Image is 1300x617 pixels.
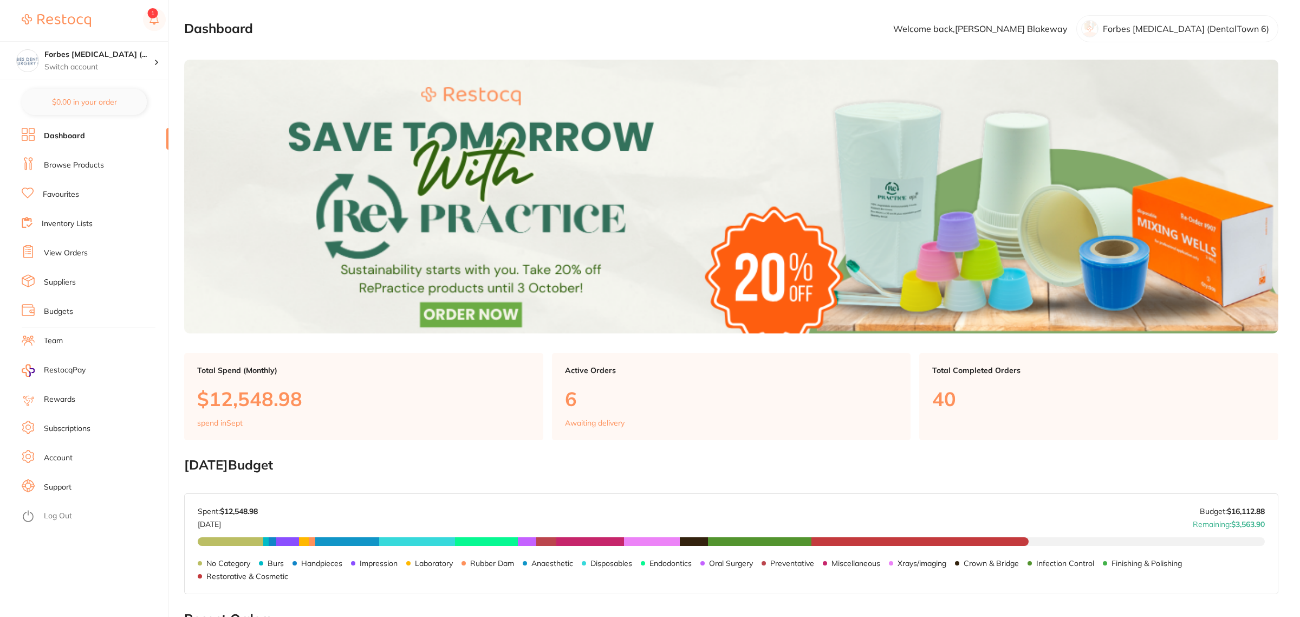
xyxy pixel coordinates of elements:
p: Awaiting delivery [565,419,625,427]
p: [DATE] [198,516,258,529]
p: Forbes [MEDICAL_DATA] (DentalTown 6) [1103,24,1269,34]
p: $12,548.98 [197,388,530,410]
span: RestocqPay [44,365,86,376]
a: Total Completed Orders40 [919,353,1278,441]
p: Remaining: [1193,516,1265,529]
a: Support [44,482,71,493]
p: Switch account [44,62,154,73]
p: Infection Control [1036,559,1094,568]
a: View Orders [44,248,88,259]
p: Xrays/imaging [898,559,946,568]
p: Disposables [590,559,632,568]
p: Active Orders [565,366,898,375]
strong: $12,548.98 [220,506,258,516]
img: Dashboard [184,60,1278,333]
p: Budget: [1200,507,1265,516]
p: Anaesthetic [531,559,573,568]
p: Endodontics [649,559,692,568]
strong: $3,563.90 [1231,519,1265,529]
p: 6 [565,388,898,410]
a: Suppliers [44,277,76,288]
a: Total Spend (Monthly)$12,548.98spend inSept [184,353,543,441]
a: Inventory Lists [42,218,93,229]
a: Active Orders6Awaiting delivery [552,353,911,441]
p: Impression [360,559,398,568]
p: 40 [932,388,1265,410]
a: Favourites [43,189,79,200]
p: Total Spend (Monthly) [197,366,530,375]
p: Miscellaneous [831,559,880,568]
p: Finishing & Polishing [1111,559,1182,568]
a: Account [44,453,73,464]
img: RestocqPay [22,364,35,377]
a: Subscriptions [44,423,90,434]
h4: Forbes Dental Surgery (DentalTown 6) [44,49,154,60]
p: Laboratory [415,559,453,568]
a: RestocqPay [22,364,86,377]
p: Burs [268,559,284,568]
p: Welcome back, [PERSON_NAME] Blakeway [893,24,1068,34]
p: Crown & Bridge [964,559,1019,568]
p: Rubber Dam [470,559,514,568]
button: $0.00 in your order [22,89,147,115]
h2: Dashboard [184,21,253,36]
a: Budgets [44,306,73,317]
p: Total Completed Orders [932,366,1265,375]
a: Log Out [44,511,72,522]
p: Oral Surgery [709,559,753,568]
img: Restocq Logo [22,14,91,27]
p: No Category [206,559,250,568]
a: Browse Products [44,160,104,171]
a: Restocq Logo [22,8,91,33]
strong: $16,112.88 [1227,506,1265,516]
p: Preventative [770,559,814,568]
p: spend in Sept [197,419,243,427]
img: Forbes Dental Surgery (DentalTown 6) [17,50,38,72]
a: Team [44,336,63,346]
p: Handpieces [301,559,342,568]
a: Rewards [44,394,75,405]
button: Log Out [22,508,165,525]
p: Restorative & Cosmetic [206,572,288,581]
a: Dashboard [44,131,85,142]
p: Spent: [198,507,258,516]
h2: [DATE] Budget [184,458,1278,473]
